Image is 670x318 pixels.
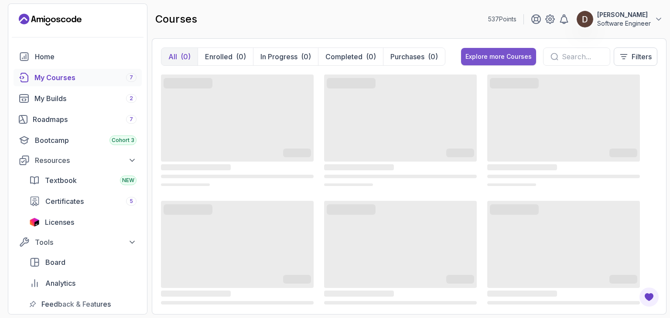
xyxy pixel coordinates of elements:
img: user profile image [577,11,593,27]
span: ‌ [609,277,637,284]
button: Enrolled(0) [198,48,253,65]
div: card loading ui [324,199,477,315]
span: ‌ [487,201,640,288]
span: ‌ [161,291,231,297]
span: ‌ [161,201,314,288]
span: Analytics [45,278,75,288]
span: ‌ [324,74,477,162]
p: In Progress [260,51,297,62]
span: ‌ [324,301,477,304]
a: board [24,254,142,271]
span: ‌ [161,301,314,304]
span: 7 [130,116,133,123]
div: (0) [181,51,191,62]
span: ‌ [164,206,212,213]
span: 5 [130,198,133,205]
span: ‌ [487,291,557,297]
div: card loading ui [487,73,640,189]
button: In Progress(0) [253,48,318,65]
p: 537 Points [488,15,516,24]
div: card loading ui [324,73,477,189]
span: 7 [130,74,133,81]
a: analytics [24,274,142,292]
span: ‌ [283,150,311,157]
span: ‌ [324,183,373,186]
span: Cohort 3 [112,137,134,144]
span: ‌ [487,164,557,170]
div: card loading ui [161,199,314,315]
div: (0) [301,51,311,62]
div: My Courses [34,72,137,83]
span: ‌ [161,164,231,170]
div: (0) [428,51,438,62]
button: Filters [614,47,657,66]
h2: courses [155,12,197,26]
span: NEW [122,177,134,184]
p: All [168,51,177,62]
div: (0) [366,51,376,62]
input: Search... [562,51,603,62]
div: Roadmaps [33,114,137,125]
span: ‌ [164,80,212,87]
div: card loading ui [487,199,640,315]
button: Tools [14,234,142,250]
span: ‌ [487,301,640,304]
div: Resources [35,155,137,166]
a: licenses [24,213,142,231]
div: Bootcamp [35,135,137,145]
a: Landing page [19,13,82,27]
p: Completed [325,51,362,62]
button: user profile image[PERSON_NAME]Software Engineer [576,10,663,28]
div: Home [35,51,137,62]
span: Certificates [45,196,84,206]
a: bootcamp [14,132,142,149]
span: ‌ [609,150,637,157]
span: ‌ [324,201,477,288]
span: ‌ [487,183,536,186]
p: Software Engineer [597,19,651,28]
a: feedback [24,295,142,313]
span: ‌ [324,164,394,170]
span: 2 [130,95,133,102]
span: ‌ [324,291,394,297]
span: Feedback & Features [41,299,111,309]
a: builds [14,90,142,107]
span: ‌ [446,150,474,157]
button: Open Feedback Button [639,287,660,308]
button: Completed(0) [318,48,383,65]
p: [PERSON_NAME] [597,10,651,19]
span: ‌ [490,80,539,87]
button: Resources [14,152,142,168]
a: courses [14,69,142,86]
div: Explore more Courses [465,52,532,61]
p: Purchases [390,51,424,62]
span: ‌ [161,175,314,178]
span: ‌ [161,183,210,186]
button: Purchases(0) [383,48,445,65]
span: ‌ [490,206,539,213]
span: ‌ [324,175,477,178]
span: Textbook [45,175,77,186]
span: ‌ [283,277,311,284]
a: roadmaps [14,111,142,128]
span: ‌ [327,80,376,87]
p: Enrolled [205,51,232,62]
div: My Builds [34,93,137,104]
span: ‌ [446,277,474,284]
button: Explore more Courses [461,48,536,65]
span: ‌ [161,74,314,162]
div: (0) [236,51,246,62]
span: Board [45,257,65,267]
img: jetbrains icon [29,218,40,227]
div: Tools [35,237,137,247]
a: home [14,48,142,65]
p: Filters [632,51,652,62]
a: textbook [24,172,142,189]
button: All(0) [161,48,198,65]
a: certificates [24,193,142,210]
span: ‌ [327,206,376,213]
span: ‌ [487,175,640,178]
span: ‌ [487,74,640,162]
span: Licenses [45,217,74,227]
